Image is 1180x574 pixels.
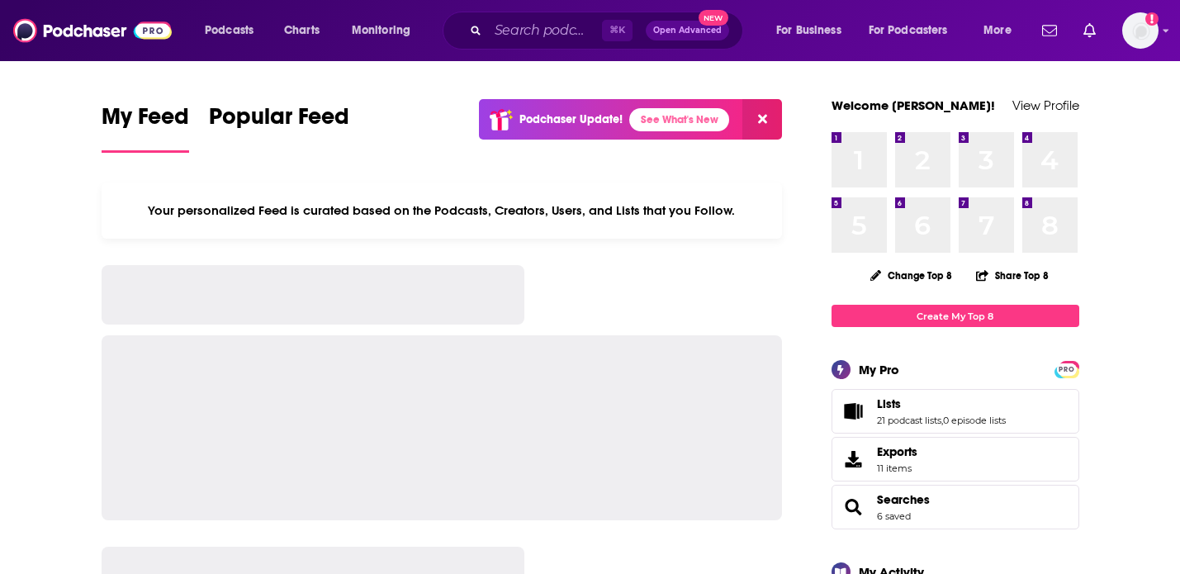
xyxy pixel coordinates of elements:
[13,15,172,46] img: Podchaser - Follow, Share and Rate Podcasts
[699,10,728,26] span: New
[1057,363,1077,376] span: PRO
[832,305,1079,327] a: Create My Top 8
[205,19,254,42] span: Podcasts
[941,415,943,426] span: ,
[877,396,901,411] span: Lists
[858,17,972,44] button: open menu
[1077,17,1102,45] a: Show notifications dropdown
[209,102,349,140] span: Popular Feed
[1035,17,1064,45] a: Show notifications dropdown
[877,444,917,459] span: Exports
[1057,363,1077,375] a: PRO
[352,19,410,42] span: Monitoring
[193,17,275,44] button: open menu
[975,259,1050,292] button: Share Top 8
[837,496,870,519] a: Searches
[653,26,722,35] span: Open Advanced
[877,396,1006,411] a: Lists
[102,183,783,239] div: Your personalized Feed is curated based on the Podcasts, Creators, Users, and Lists that you Follow.
[860,265,963,286] button: Change Top 8
[983,19,1012,42] span: More
[776,19,841,42] span: For Business
[943,415,1006,426] a: 0 episode lists
[877,463,917,474] span: 11 items
[209,102,349,153] a: Popular Feed
[519,112,623,126] p: Podchaser Update!
[102,102,189,153] a: My Feed
[1122,12,1159,49] button: Show profile menu
[877,415,941,426] a: 21 podcast lists
[832,485,1079,529] span: Searches
[602,20,633,41] span: ⌘ K
[765,17,862,44] button: open menu
[869,19,948,42] span: For Podcasters
[877,492,930,507] a: Searches
[1145,12,1159,26] svg: Add a profile image
[273,17,329,44] a: Charts
[837,448,870,471] span: Exports
[837,400,870,423] a: Lists
[1012,97,1079,113] a: View Profile
[646,21,729,40] button: Open AdvancedNew
[1122,12,1159,49] img: User Profile
[832,389,1079,434] span: Lists
[1122,12,1159,49] span: Logged in as megcassidy
[488,17,602,44] input: Search podcasts, credits, & more...
[859,362,899,377] div: My Pro
[972,17,1032,44] button: open menu
[877,510,911,522] a: 6 saved
[340,17,432,44] button: open menu
[284,19,320,42] span: Charts
[102,102,189,140] span: My Feed
[458,12,759,50] div: Search podcasts, credits, & more...
[832,97,995,113] a: Welcome [PERSON_NAME]!
[832,437,1079,481] a: Exports
[629,108,729,131] a: See What's New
